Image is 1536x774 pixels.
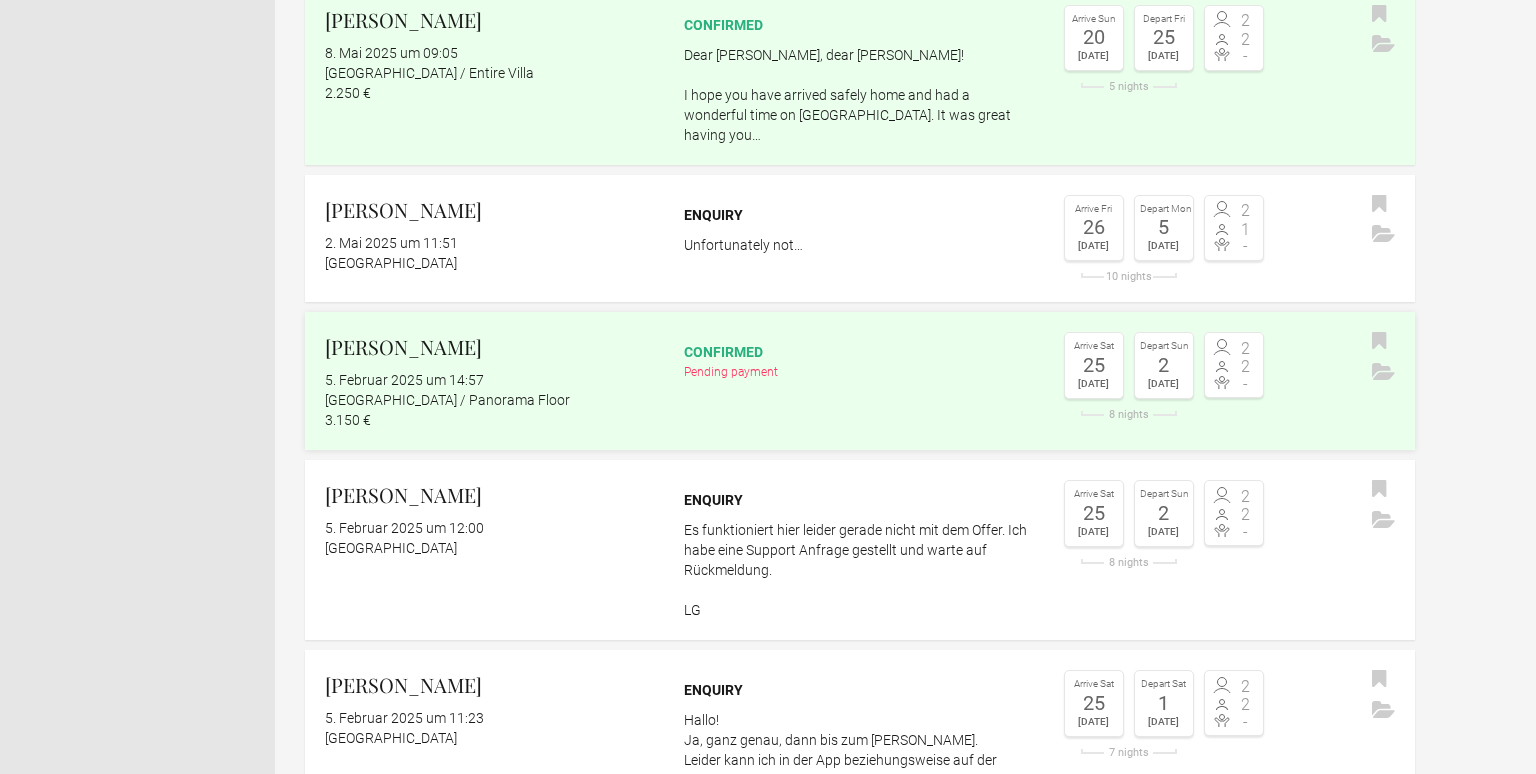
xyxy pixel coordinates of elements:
[325,195,657,225] h2: [PERSON_NAME]
[1070,11,1118,28] div: Arrive Sun
[325,670,657,700] h2: [PERSON_NAME]
[1140,375,1188,393] div: [DATE]
[684,342,1036,362] div: confirmed
[1140,27,1188,47] div: 25
[1140,693,1188,713] div: 1
[1070,47,1118,65] div: [DATE]
[325,85,371,101] flynt-currency: 2.250 €
[1070,523,1118,541] div: [DATE]
[1367,190,1392,220] button: Bookmark
[684,205,1036,225] div: Enquiry
[1367,358,1400,388] button: Archive
[305,175,1415,303] a: [PERSON_NAME] 2. Mai 2025 um 11:51 [GEOGRAPHIC_DATA] Enquiry Unfortunately not… Arrive Fri 26 [DA...
[325,253,657,273] div: [GEOGRAPHIC_DATA]
[1367,327,1392,357] button: Bookmark
[1064,747,1194,758] div: 7 nights
[325,45,458,61] flynt-date-display: 8. Mai 2025 um 09:05
[1070,27,1118,47] div: 20
[1070,338,1118,355] div: Arrive Sat
[1234,679,1258,695] span: 2
[1064,81,1194,92] div: 5 nights
[1070,375,1118,393] div: [DATE]
[684,490,1036,510] div: Enquiry
[1070,676,1118,693] div: Arrive Sat
[1234,238,1258,254] span: -
[1140,237,1188,255] div: [DATE]
[1140,676,1188,693] div: Depart Sat
[684,235,1036,255] p: Unfortunately not…
[684,15,1036,35] div: confirmed
[1234,222,1258,238] span: 1
[1064,271,1194,282] div: 10 nights
[1070,713,1118,731] div: [DATE]
[1234,48,1258,64] span: -
[684,520,1036,620] p: Es funktioniert hier leider gerade nicht mit dem Offer. Ich habe eine Support Anfrage gestellt un...
[1367,475,1392,505] button: Bookmark
[1234,714,1258,730] span: -
[1140,217,1188,237] div: 5
[1234,697,1258,713] span: 2
[1070,355,1118,375] div: 25
[1367,220,1400,250] button: Archive
[325,710,484,726] flynt-date-display: 5. Februar 2025 um 11:23
[325,520,484,536] flynt-date-display: 5. Februar 2025 um 12:00
[325,538,657,558] div: [GEOGRAPHIC_DATA]
[305,460,1415,640] a: [PERSON_NAME] 5. Februar 2025 um 12:00 [GEOGRAPHIC_DATA] Enquiry Es funktioniert hier leider gera...
[1140,47,1188,65] div: [DATE]
[1064,557,1194,568] div: 8 nights
[1234,13,1258,29] span: 2
[684,45,1036,145] p: Dear [PERSON_NAME], dear [PERSON_NAME]! I hope you have arrived safely home and had a wonderful t...
[1234,203,1258,219] span: 2
[1234,524,1258,540] span: -
[325,728,657,748] div: [GEOGRAPHIC_DATA]
[1234,376,1258,392] span: -
[1070,693,1118,713] div: 25
[1140,523,1188,541] div: [DATE]
[1070,217,1118,237] div: 26
[1367,665,1392,695] button: Bookmark
[1367,696,1400,726] button: Archive
[1234,32,1258,48] span: 2
[325,390,657,410] div: [GEOGRAPHIC_DATA] / Panorama Floor
[1140,503,1188,523] div: 2
[1140,713,1188,731] div: [DATE]
[1140,355,1188,375] div: 2
[325,5,657,35] h2: [PERSON_NAME]
[325,332,657,362] h2: [PERSON_NAME]
[305,312,1415,450] a: [PERSON_NAME] 5. Februar 2025 um 14:57 [GEOGRAPHIC_DATA] / Panorama Floor 3.150 € confirmed Pendi...
[1234,489,1258,505] span: 2
[1234,341,1258,357] span: 2
[1140,11,1188,28] div: Depart Fri
[325,63,657,83] div: [GEOGRAPHIC_DATA] / Entire Villa
[325,480,657,510] h2: [PERSON_NAME]
[684,680,1036,700] div: Enquiry
[1234,359,1258,375] span: 2
[1234,507,1258,523] span: 2
[1070,201,1118,218] div: Arrive Fri
[1070,486,1118,503] div: Arrive Sat
[1070,503,1118,523] div: 25
[1140,338,1188,355] div: Depart Sun
[684,362,1036,382] div: Pending payment
[1064,409,1194,420] div: 8 nights
[1140,486,1188,503] div: Depart Sun
[1367,30,1400,60] button: Archive
[325,412,371,428] flynt-currency: 3.150 €
[325,235,458,251] flynt-date-display: 2. Mai 2025 um 11:51
[325,372,484,388] flynt-date-display: 5. Februar 2025 um 14:57
[1367,506,1400,536] button: Archive
[1070,237,1118,255] div: [DATE]
[1140,201,1188,218] div: Depart Mon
